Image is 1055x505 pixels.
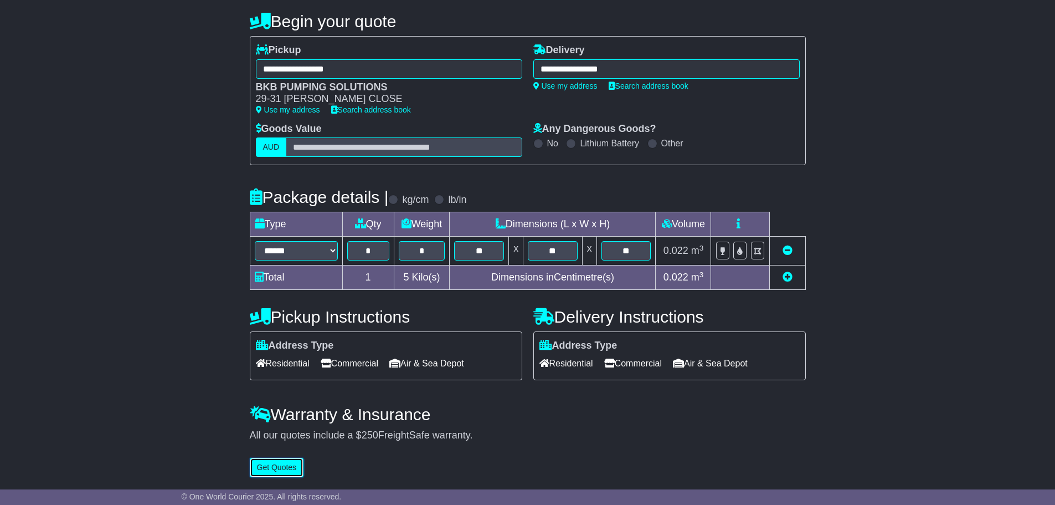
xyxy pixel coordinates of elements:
h4: Warranty & Insurance [250,405,806,424]
td: Weight [394,212,450,237]
label: AUD [256,137,287,157]
label: Pickup [256,44,301,57]
td: 1 [342,266,394,290]
label: kg/cm [402,194,429,206]
a: Use my address [533,81,598,90]
td: x [509,237,523,266]
span: m [691,245,704,256]
td: Dimensions (L x W x H) [450,212,656,237]
label: Address Type [539,340,617,352]
span: Residential [539,355,593,372]
td: Qty [342,212,394,237]
h4: Delivery Instructions [533,308,806,326]
span: Commercial [321,355,378,372]
span: 0.022 [663,272,688,283]
button: Get Quotes [250,458,304,477]
td: Total [250,266,342,290]
sup: 3 [699,244,704,252]
h4: Begin your quote [250,12,806,30]
span: m [691,272,704,283]
span: Air & Sea Depot [389,355,464,372]
label: Any Dangerous Goods? [533,123,656,135]
a: Search address book [331,105,411,114]
span: 0.022 [663,245,688,256]
label: Other [661,138,683,149]
a: Use my address [256,105,320,114]
span: 250 [362,430,378,441]
td: Dimensions in Centimetre(s) [450,266,656,290]
td: Type [250,212,342,237]
td: x [582,237,596,266]
label: No [547,138,558,149]
span: Commercial [604,355,662,372]
div: All our quotes include a $ FreightSafe warranty. [250,430,806,442]
div: 29-31 [PERSON_NAME] CLOSE [256,93,511,105]
label: Lithium Battery [580,138,639,149]
sup: 3 [699,271,704,279]
span: 5 [403,272,409,283]
label: Goods Value [256,123,322,135]
h4: Pickup Instructions [250,308,522,326]
a: Add new item [783,272,792,283]
div: BKB PUMPING SOLUTIONS [256,81,511,94]
td: Volume [656,212,711,237]
a: Remove this item [783,245,792,256]
span: Air & Sea Depot [673,355,748,372]
span: © One World Courier 2025. All rights reserved. [182,492,342,501]
label: lb/in [448,194,466,206]
td: Kilo(s) [394,266,450,290]
span: Residential [256,355,310,372]
label: Delivery [533,44,585,57]
h4: Package details | [250,188,389,206]
label: Address Type [256,340,334,352]
a: Search address book [609,81,688,90]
